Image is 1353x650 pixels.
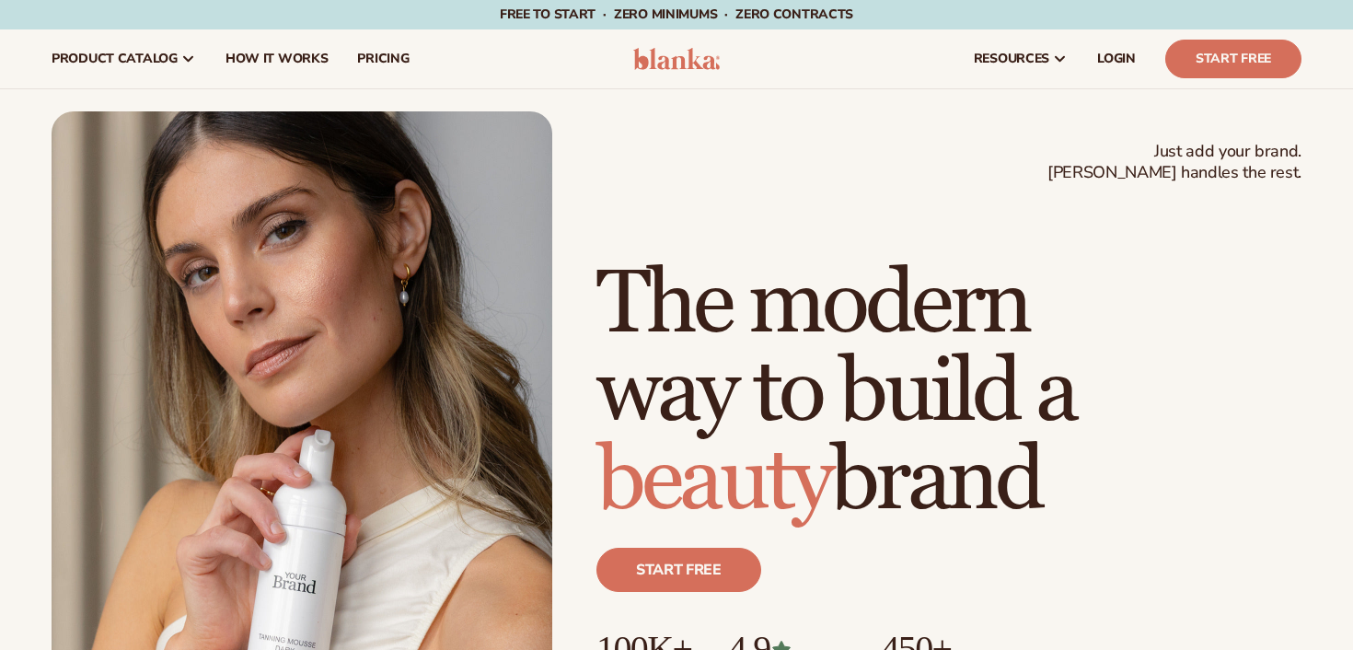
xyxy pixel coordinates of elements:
[596,427,830,535] span: beauty
[633,48,721,70] img: logo
[342,29,423,88] a: pricing
[974,52,1049,66] span: resources
[500,6,853,23] span: Free to start · ZERO minimums · ZERO contracts
[211,29,343,88] a: How It Works
[225,52,329,66] span: How It Works
[1082,29,1151,88] a: LOGIN
[596,261,1301,526] h1: The modern way to build a brand
[1047,141,1301,184] span: Just add your brand. [PERSON_NAME] handles the rest.
[37,29,211,88] a: product catalog
[959,29,1082,88] a: resources
[596,548,761,592] a: Start free
[52,52,178,66] span: product catalog
[1165,40,1301,78] a: Start Free
[357,52,409,66] span: pricing
[1097,52,1136,66] span: LOGIN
